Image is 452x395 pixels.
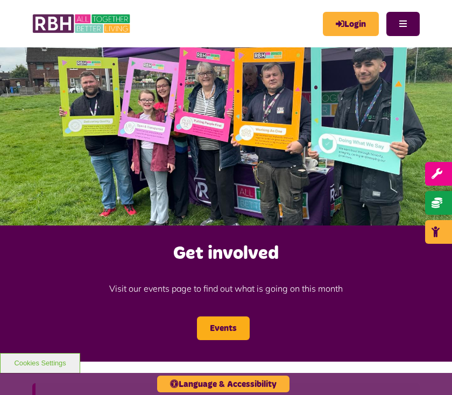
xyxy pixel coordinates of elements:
iframe: Netcall Web Assistant for live chat [404,347,452,395]
img: RBH [32,11,132,37]
button: Language & Accessibility [157,376,289,392]
h2: Get involved [5,242,447,265]
button: Navigation [386,12,420,36]
p: Visit our events page to find out what is going on this month [5,266,447,311]
a: Events [197,316,250,340]
a: MyRBH [323,12,379,36]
